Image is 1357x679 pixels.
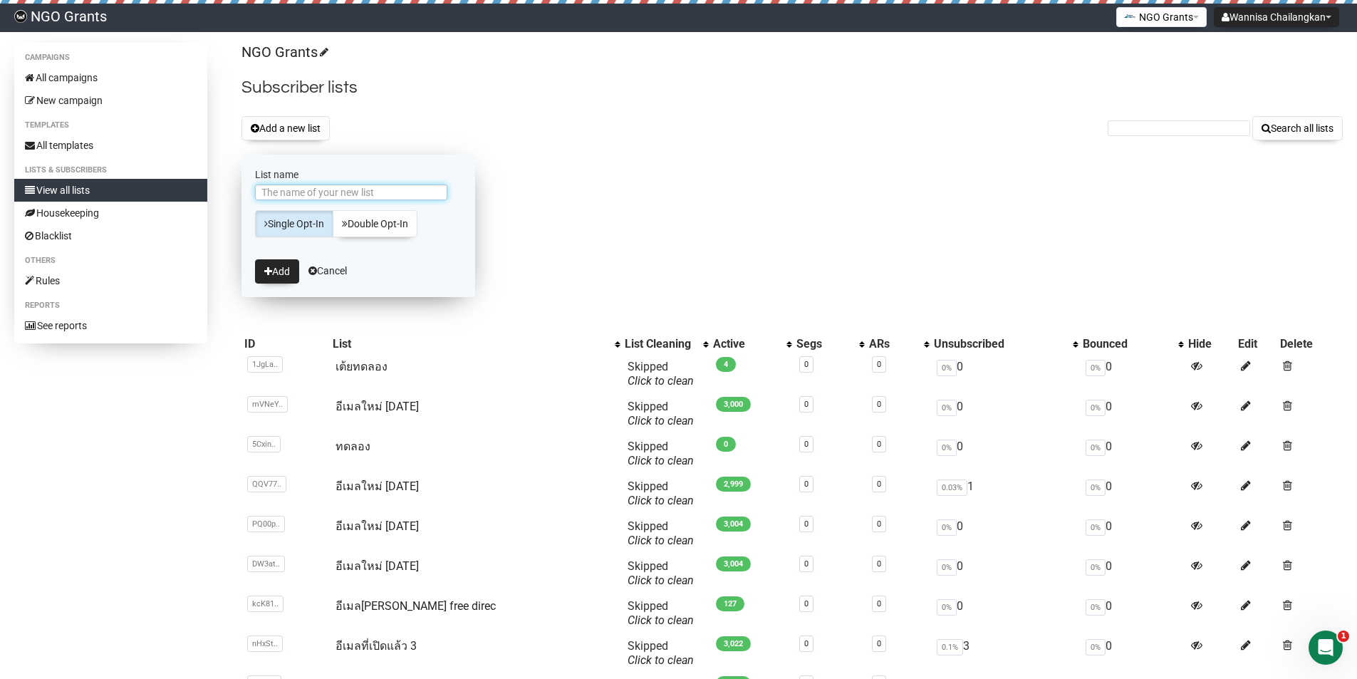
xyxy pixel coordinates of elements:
a: 0 [804,400,809,409]
a: Blacklist [14,224,207,247]
span: 3,004 [716,517,751,532]
a: View all lists [14,179,207,202]
a: อีเมลใหม่ [DATE] [336,480,419,493]
span: Skipped [628,599,694,627]
th: ID: No sort applied, sorting is disabled [241,334,330,354]
span: Skipped [628,480,694,507]
span: 0% [937,559,957,576]
td: 0 [1080,554,1185,594]
a: Rules [14,269,207,292]
a: 0 [877,519,881,529]
span: QQV77.. [247,476,286,492]
a: อีเมล[PERSON_NAME] free direc [336,599,496,613]
a: 0 [877,360,881,369]
span: 0% [937,599,957,616]
span: DW3at.. [247,556,285,572]
div: Active [713,337,779,351]
span: 0% [1086,559,1106,576]
div: Edit [1238,337,1275,351]
td: 0 [1080,594,1185,633]
span: 0% [1086,360,1106,376]
span: 0% [937,360,957,376]
a: Click to clean [628,574,694,587]
a: 0 [804,519,809,529]
span: 0% [937,400,957,416]
th: Bounced: No sort applied, activate to apply an ascending sort [1080,334,1185,354]
a: Single Opt-In [255,210,333,237]
a: 0 [877,639,881,648]
a: 0 [877,440,881,449]
span: 0% [937,519,957,536]
a: 0 [804,599,809,608]
td: 0 [931,394,1080,434]
li: Lists & subscribers [14,162,207,179]
span: 0% [1086,400,1106,416]
th: Hide: No sort applied, sorting is disabled [1185,334,1235,354]
li: Others [14,252,207,269]
button: Add a new list [241,116,330,140]
span: 0% [937,440,957,456]
img: 2.png [1124,11,1135,22]
a: 0 [804,559,809,569]
div: ARs [869,337,916,351]
li: Reports [14,297,207,314]
td: 1 [931,474,1080,514]
a: 0 [877,599,881,608]
td: 3 [931,633,1080,673]
span: 1JgLa.. [247,356,283,373]
span: mVNeY.. [247,396,288,413]
span: 3,022 [716,636,751,651]
span: 0.1% [937,639,963,655]
span: 4 [716,357,736,372]
a: Click to clean [628,454,694,467]
span: 0 [716,437,736,452]
span: 0% [1086,519,1106,536]
span: 0% [1086,599,1106,616]
a: All campaigns [14,66,207,89]
td: 0 [931,434,1080,474]
a: All templates [14,134,207,157]
span: 2,999 [716,477,751,492]
th: Delete: No sort applied, sorting is disabled [1277,334,1343,354]
span: Skipped [628,519,694,547]
span: 3,000 [716,397,751,412]
td: 0 [1080,434,1185,474]
a: Click to clean [628,494,694,507]
a: See reports [14,314,207,337]
td: 0 [1080,354,1185,394]
span: 0% [1086,480,1106,496]
th: List Cleaning: No sort applied, activate to apply an ascending sort [622,334,710,354]
a: Click to clean [628,613,694,627]
span: 0% [1086,440,1106,456]
th: Edit: No sort applied, sorting is disabled [1235,334,1278,354]
td: 0 [931,594,1080,633]
span: Skipped [628,360,694,388]
input: The name of your new list [255,185,447,200]
th: ARs: No sort applied, activate to apply an ascending sort [866,334,930,354]
li: Campaigns [14,49,207,66]
a: Click to clean [628,653,694,667]
a: Click to clean [628,414,694,427]
th: Unsubscribed: No sort applied, activate to apply an ascending sort [931,334,1080,354]
a: Click to clean [628,534,694,547]
img: 17080ac3efa689857045ce3784bc614b [14,10,27,23]
iframe: Intercom live chat [1309,631,1343,665]
span: 1 [1338,631,1349,642]
span: kcK81.. [247,596,284,612]
a: 0 [804,440,809,449]
button: Wannisa Chailangkan [1214,7,1339,27]
a: New campaign [14,89,207,112]
th: Segs: No sort applied, activate to apply an ascending sort [794,334,866,354]
div: List [333,337,608,351]
a: อีเมลใหม่ [DATE] [336,559,419,573]
td: 0 [1080,474,1185,514]
button: Search all lists [1252,116,1343,140]
a: Double Opt-In [333,210,417,237]
span: 5Cxin.. [247,436,281,452]
td: 0 [931,354,1080,394]
div: Unsubscribed [934,337,1066,351]
button: NGO Grants [1116,7,1207,27]
div: Delete [1280,337,1340,351]
label: List name [255,168,462,181]
td: 0 [931,554,1080,594]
